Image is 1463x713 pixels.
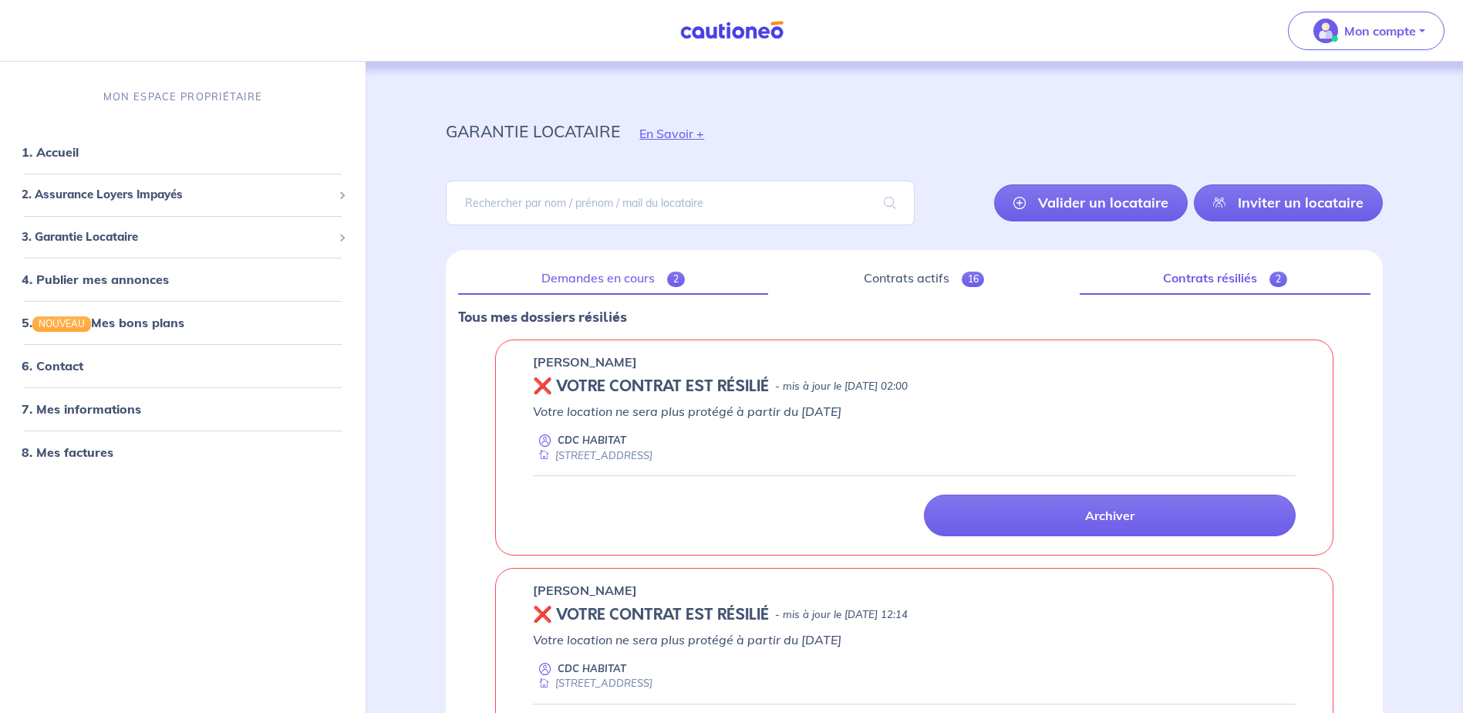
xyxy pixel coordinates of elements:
[6,265,359,296] div: 4. Publier mes annonces
[1313,19,1338,43] img: illu_account_valid_menu.svg
[22,272,169,288] a: 4. Publier mes annonces
[962,272,985,287] span: 16
[22,445,113,461] a: 8. Mes factures
[6,137,359,168] div: 1. Accueil
[1085,508,1134,523] p: Archiver
[22,187,332,204] span: 2. Assurance Loyers Impayés
[1288,12,1444,50] button: illu_account_valid_menu.svgMon compte
[533,606,1296,624] div: state: REVOKED, Context: ,IN-LANDLORD
[1080,262,1370,295] a: Contrats résiliés2
[22,316,184,331] a: 5.NOUVEAUMes bons plans
[22,145,79,161] a: 1. Accueil
[865,181,915,225] span: search
[6,308,359,339] div: 5.NOUVEAUMes bons plans
[775,379,908,394] p: - mis à jour le [DATE] 02:00
[458,307,1370,327] p: Tous mes dossiers résiliés
[533,581,637,600] p: [PERSON_NAME]
[533,606,769,624] h5: ❌ VOTRE CONTRAT EST RÉSILIÉ
[533,632,841,647] em: Votre location ne sera plus protégé à partir du [DATE]
[533,377,769,396] h5: ❌ VOTRE CONTRAT EST RÉSILIÉ
[775,607,908,623] p: - mis à jour le [DATE] 12:14
[1269,272,1287,287] span: 2
[6,222,359,252] div: 3. Garantie Locataire
[533,377,1296,396] div: state: REVOKED, Context: ,IN-LANDLORD
[780,262,1068,295] a: Contrats actifs16
[533,676,652,691] div: [STREET_ADDRESS]
[924,495,1296,536] a: Archiver
[558,433,626,448] p: CDC HABITAT
[458,262,768,295] a: Demandes en cours2
[22,402,141,417] a: 7. Mes informations
[6,394,359,425] div: 7. Mes informations
[620,111,723,156] button: En Savoir +
[558,661,626,676] p: CDC HABITAT
[6,351,359,382] div: 6. Contact
[667,272,685,287] span: 2
[6,181,359,211] div: 2. Assurance Loyers Impayés
[994,184,1188,221] a: Valider un locataire
[103,90,262,104] p: MON ESPACE PROPRIÉTAIRE
[533,448,652,463] div: [STREET_ADDRESS]
[1194,184,1383,221] a: Inviter un locataire
[446,117,620,145] p: garantie locataire
[6,438,359,468] div: 8. Mes factures
[446,181,914,225] input: Rechercher par nom / prénom / mail du locataire
[674,21,790,40] img: Cautioneo
[22,359,83,374] a: 6. Contact
[22,228,332,246] span: 3. Garantie Locataire
[533,353,637,371] p: [PERSON_NAME]
[1344,22,1416,40] p: Mon compte
[533,404,841,419] em: Votre location ne sera plus protégé à partir du [DATE]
